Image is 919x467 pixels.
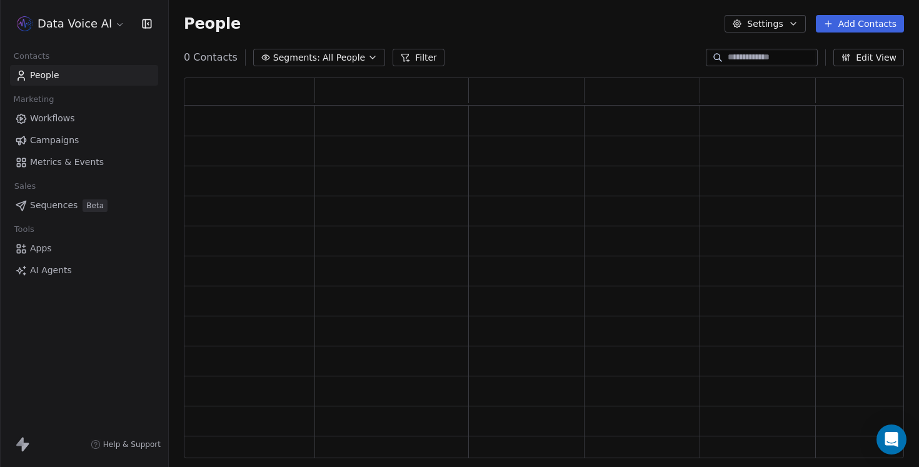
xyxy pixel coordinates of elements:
[9,220,39,239] span: Tools
[18,16,33,31] img: 66ab4aae-17ae-441a-b851-cd300b3af65b.png
[393,49,444,66] button: Filter
[8,47,55,66] span: Contacts
[83,199,108,212] span: Beta
[30,112,75,125] span: Workflows
[725,15,805,33] button: Settings
[273,51,320,64] span: Segments:
[8,90,59,109] span: Marketing
[103,439,161,449] span: Help & Support
[30,264,72,277] span: AI Agents
[833,49,904,66] button: Edit View
[15,13,128,34] button: Data Voice AI
[10,108,158,129] a: Workflows
[10,152,158,173] a: Metrics & Events
[10,65,158,86] a: People
[876,424,906,454] div: Open Intercom Messenger
[38,16,112,32] span: Data Voice AI
[816,15,904,33] button: Add Contacts
[9,177,41,196] span: Sales
[91,439,161,449] a: Help & Support
[30,156,104,169] span: Metrics & Events
[184,14,241,33] span: People
[30,199,78,212] span: Sequences
[10,195,158,216] a: SequencesBeta
[10,260,158,281] a: AI Agents
[30,242,52,255] span: Apps
[30,69,59,82] span: People
[10,238,158,259] a: Apps
[30,134,79,147] span: Campaigns
[184,50,238,65] span: 0 Contacts
[10,130,158,151] a: Campaigns
[323,51,365,64] span: All People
